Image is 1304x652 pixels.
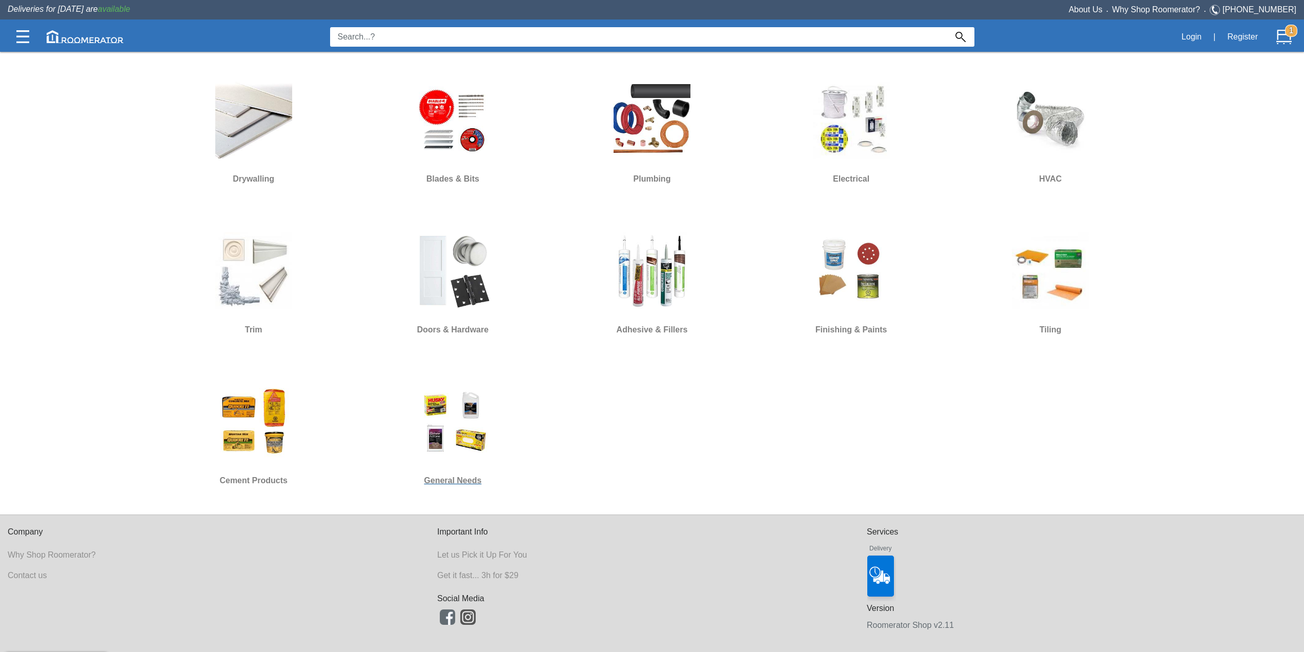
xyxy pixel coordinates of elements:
[614,82,690,159] img: Plumbing.jpg
[1012,82,1089,159] img: HVAC.jpg
[1176,26,1207,48] button: Login
[588,323,716,337] h6: Adhesive & Fillers
[986,172,1114,186] h6: HVAC
[1210,4,1222,16] img: Telephone.svg
[215,82,292,159] img: Drywall.jpg
[389,474,517,487] h6: General Needs
[867,541,894,552] h6: Delivery
[787,74,915,192] a: Electrical
[98,5,130,13] span: available
[986,225,1114,343] a: Tiling
[787,225,915,343] a: Finishing & Paints
[389,376,517,493] a: General Needs
[215,383,292,460] img: CMC.jpg
[588,74,716,192] a: Plumbing
[389,225,517,343] a: Doors & Hardware
[190,323,318,337] h6: Trim
[1221,26,1264,48] button: Register
[1222,5,1296,14] a: [PHONE_NUMBER]
[215,232,292,309] img: Moulding_&_Millwork.jpg
[813,232,890,309] img: Finishing_&_Paints.jpg
[614,232,690,309] img: Caulking.jpg
[8,5,130,13] span: Deliveries for [DATE] are
[787,323,915,337] h6: Finishing & Paints
[437,527,867,537] h6: Important Info
[1200,9,1210,13] span: •
[1103,9,1112,13] span: •
[190,74,318,192] a: Drywalling
[867,556,894,597] img: Delivery_Icon?!
[190,172,318,186] h6: Drywalling
[1207,26,1221,48] div: |
[588,172,716,186] h6: Plumbing
[389,323,517,337] h6: Doors & Hardware
[588,225,716,343] a: Adhesive & Fillers
[986,74,1114,192] a: HVAC
[787,172,915,186] h6: Electrical
[190,376,318,493] a: Cement Products
[1112,5,1200,14] a: Why Shop Roomerator?
[867,621,954,629] a: Roomerator Shop v2.11
[813,82,890,159] img: Electrical.jpg
[1012,232,1089,309] img: Tiling.jpg
[986,323,1114,337] h6: Tiling
[1069,5,1103,14] a: About Us
[8,571,47,580] a: Contact us
[437,571,518,580] a: Get it fast... 3h for $29
[1276,29,1292,45] img: Cart.svg
[389,172,517,186] h6: Blades & Bits
[867,527,1296,537] h6: Services
[389,74,517,192] a: Blades & Bits
[437,594,867,603] h6: Social Media
[330,27,947,47] input: Search...?
[8,527,437,537] h6: Company
[414,82,491,159] img: Blades-&-Bits.jpg
[955,32,966,42] img: Search_Icon.svg
[16,30,29,43] img: Categories.svg
[867,602,1296,615] h6: Version
[190,225,318,343] a: Trim
[47,30,124,43] img: roomerator-logo.svg
[8,550,96,559] a: Why Shop Roomerator?
[414,383,491,460] img: GeneralNeeds.jpg
[1285,25,1297,37] strong: 1
[414,232,491,309] img: DH.jpg
[190,474,318,487] h6: Cement Products
[437,550,527,559] a: Let us Pick it Up For You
